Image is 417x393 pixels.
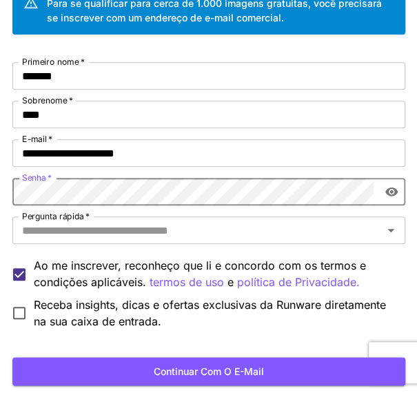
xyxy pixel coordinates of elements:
[381,221,400,240] button: Abrir
[34,259,366,289] font: Ao me inscrever, reconheço que li e concordo com os termos e condições aplicáveis.
[12,357,405,385] button: Continuar com o e-mail
[34,298,386,328] font: Receba insights, dicas e ofertas exclusivas da Runware diretamente na sua caixa de entrada.
[154,365,264,377] font: Continuar com o e-mail
[22,211,84,221] font: Pergunta rápida
[22,134,47,144] font: E-mail
[227,275,234,289] font: e
[150,275,224,289] font: termos de uso
[237,275,360,289] font: política de Privacidade.
[237,274,360,291] button: Ao me inscrever, reconheço que li e concordo com os termos e condições aplicáveis. termos de uso e
[22,95,67,105] font: Sobrenome
[150,274,224,291] button: Ao me inscrever, reconheço que li e concordo com os termos e condições aplicáveis. e política de ...
[22,172,46,183] font: Senha
[379,179,404,204] button: alternar visibilidade da senha
[22,57,79,67] font: Primeiro nome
